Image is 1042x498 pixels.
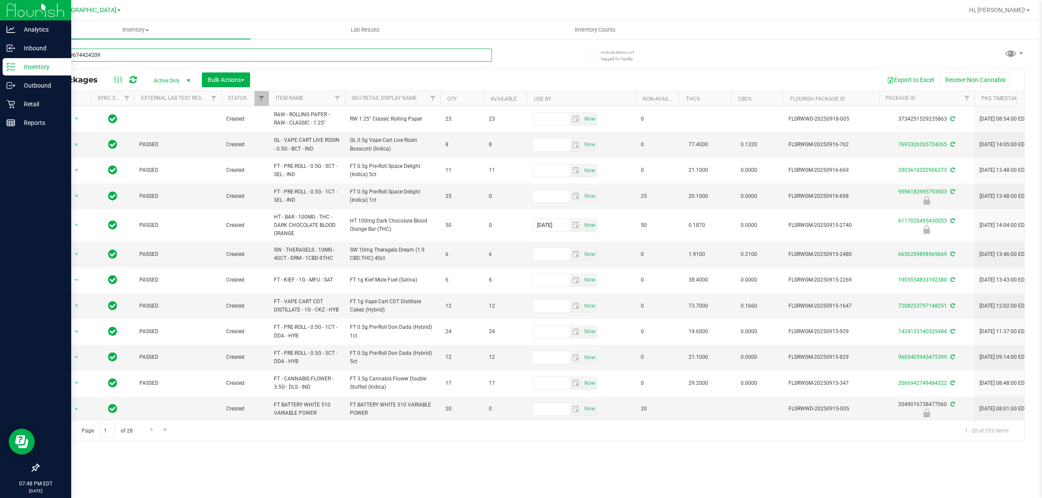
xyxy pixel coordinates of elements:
span: 6 [489,276,522,284]
span: select [71,190,82,202]
p: 07:48 PM EDT [4,480,67,488]
span: FLSRWGM-20250915-2269 [788,276,874,284]
span: select [570,351,582,364]
span: Set Current date [582,248,597,261]
span: select [582,326,597,338]
a: Lab Results [251,21,480,39]
div: Launch Hold [877,225,976,234]
span: 0.0000 [736,377,762,390]
span: 6 [489,250,522,259]
inline-svg: Analytics [7,25,15,34]
a: Filter [330,91,345,106]
div: Newly Received [877,409,976,417]
span: select [71,403,82,415]
span: Created [226,302,264,310]
span: select [570,300,582,312]
span: RW 1.25" Classic Rolling Paper [350,115,435,123]
span: 0 [641,328,674,336]
span: FT - PRE-ROLL - 0.5G - 5CT - SEL - IND [274,162,340,179]
span: In Sync [108,300,117,312]
span: 50 [445,221,478,229]
span: [GEOGRAPHIC_DATA] [57,7,116,14]
span: select [582,219,597,231]
span: Created [226,192,264,200]
span: In Sync [108,274,117,286]
span: FT 1g Kief Mule Fuel (Sativa) [350,276,435,284]
a: Filter [120,91,134,106]
span: FT - CANNABIS FLOWER - 3.5G - DLS - IND [274,375,340,391]
span: GL 0.5g Vape Cart Live Rosin Bosscotti (Indica) [350,136,435,153]
span: 0 [489,405,522,413]
a: 9596182995793503 [898,189,947,195]
a: Use By [534,96,551,102]
span: [DATE] 11:37:00 EDT [979,328,1028,336]
a: Status [228,95,247,101]
span: select [71,139,82,151]
span: HT - BAR - 100MG - THC - DARK CHOCOLATE BLOOD ORANGE [274,213,340,238]
span: [DATE] 14:04:00 EDT [979,221,1028,229]
span: select [570,113,582,125]
span: Sync from Compliance System [949,141,955,147]
div: Newly Received [877,196,976,205]
span: Sync from Compliance System [949,303,955,309]
span: 6 [445,276,478,284]
span: In Sync [108,377,117,389]
a: Filter [254,91,269,106]
a: Filter [207,91,221,106]
button: Export to Excel [881,72,940,87]
p: Reports [15,118,67,128]
span: 0.1870 [684,219,709,232]
span: FLSRWWD-20250915-005 [788,405,874,413]
span: In Sync [108,190,117,202]
span: [DATE] 08:48:00 EDT [979,379,1028,387]
inline-svg: Inventory [7,62,15,71]
inline-svg: Inbound [7,44,15,52]
span: [DATE] 08:01:00 EDT [979,405,1028,413]
span: 23 [489,115,522,123]
span: select [582,300,597,312]
span: [DATE] 13:46:00 EDT [979,250,1028,259]
span: Sync from Compliance System [949,116,955,122]
span: 0 [641,379,674,387]
span: 21.1000 [684,351,712,364]
span: Include items not tagged for facility [601,49,644,62]
p: Retail [15,99,67,109]
span: 0.0000 [736,325,762,338]
span: FT - PRE-ROLL - 0.5G - 5CT - DDA - HYB [274,349,340,366]
span: 38.4000 [684,274,712,286]
input: 1 [99,424,115,437]
span: [DATE] 08:54:00 EDT [979,115,1028,123]
span: FLSRWGM-20250915-347 [788,379,874,387]
span: 0 [641,353,674,361]
span: select [570,377,582,389]
a: Inventory Counts [480,21,710,39]
a: 9605403945475399 [898,354,947,360]
span: select [582,274,597,286]
span: select [582,190,597,202]
span: In Sync [108,219,117,231]
span: Inventory [21,26,251,34]
span: Page of 28 [74,424,140,437]
a: 1424133140329484 [898,328,947,334]
span: [DATE] 09:14:00 EDT [979,353,1028,361]
a: Flourish Package ID [790,96,845,102]
a: Package ID [886,95,915,101]
span: Created [226,276,264,284]
a: Sku Retail Display Name [352,95,417,101]
span: select [582,377,597,389]
iframe: Resource center [9,429,35,455]
span: 0.0000 [736,190,762,203]
span: 25 [445,192,478,200]
inline-svg: Outbound [7,81,15,90]
span: PASSED [139,221,216,229]
span: select [582,164,597,177]
span: 0 [641,276,674,284]
span: SW - THERAGELS - 10MG - 40CT - DRM - 1CBD-9THC [274,246,340,262]
span: select [582,139,597,151]
span: PASSED [139,302,216,310]
inline-svg: Reports [7,118,15,127]
span: 6 [445,250,478,259]
span: select [570,190,582,202]
span: FT - VAPE CART CDT DISTILLATE - 1G - CKZ - HYB [274,298,340,314]
span: select [570,274,582,286]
